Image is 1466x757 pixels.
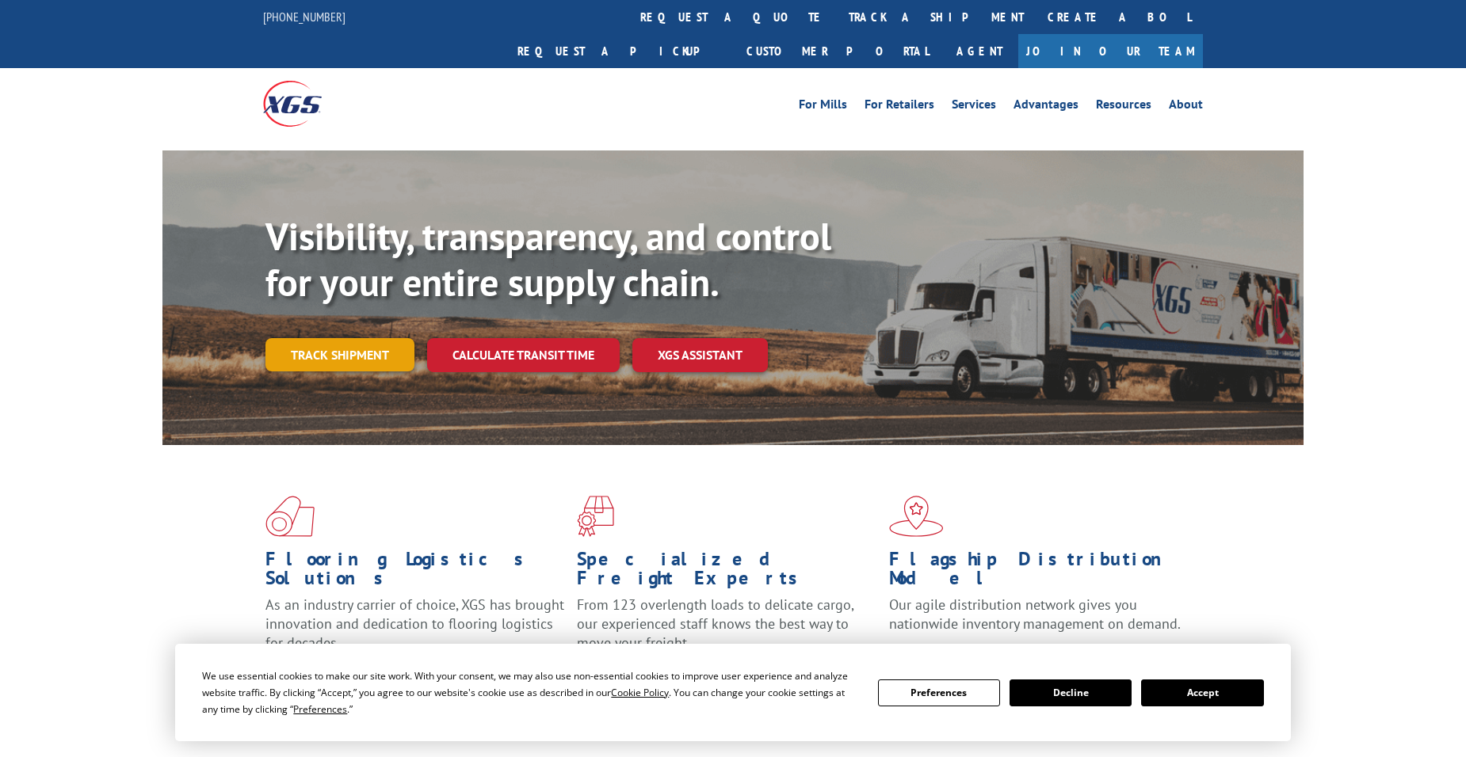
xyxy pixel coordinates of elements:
span: Cookie Policy [611,686,669,699]
span: As an industry carrier of choice, XGS has brought innovation and dedication to flooring logistics... [265,595,564,652]
a: XGS ASSISTANT [632,338,768,372]
button: Preferences [878,679,1000,706]
img: xgs-icon-total-supply-chain-intelligence-red [265,496,315,537]
a: For Mills [799,98,847,116]
img: xgs-icon-flagship-distribution-model-red [889,496,944,537]
h1: Specialized Freight Experts [577,550,876,595]
p: From 123 overlength loads to delicate cargo, our experienced staff knows the best way to move you... [577,595,876,666]
b: Visibility, transparency, and control for your entire supply chain. [265,211,831,306]
button: Accept [1141,679,1263,706]
a: Customer Portal [735,34,941,68]
div: We use essential cookies to make our site work. With your consent, we may also use non-essential ... [202,668,858,717]
span: Our agile distribution network gives you nationwide inventory management on demand. [889,595,1181,633]
h1: Flooring Logistics Solutions [265,550,565,595]
div: Cookie Consent Prompt [175,644,1291,741]
img: xgs-icon-focused-on-flooring-red [577,496,614,537]
button: Decline [1010,679,1132,706]
a: [PHONE_NUMBER] [263,9,346,25]
a: About [1169,98,1203,116]
a: For Retailers [865,98,934,116]
a: Join Our Team [1018,34,1203,68]
a: Agent [941,34,1018,68]
a: Advantages [1014,98,1079,116]
a: Services [952,98,996,116]
a: Track shipment [265,338,414,371]
span: Preferences [293,702,347,716]
a: Resources [1096,98,1151,116]
a: Calculate transit time [427,338,620,372]
a: Request a pickup [506,34,735,68]
h1: Flagship Distribution Model [889,550,1189,595]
